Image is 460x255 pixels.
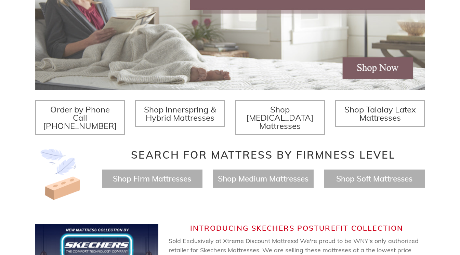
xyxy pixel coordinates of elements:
a: Shop Innerspring & Hybrid Mattresses [135,100,225,127]
span: Shop [MEDICAL_DATA] Mattresses [246,104,314,131]
span: Introducing Skechers Posturefit Collection [190,224,403,232]
span: Shop Talalay Latex Mattresses [344,104,416,123]
span: Shop Innerspring & Hybrid Mattresses [144,104,216,123]
a: Shop Soft Mattresses [336,174,412,184]
img: Image-of-brick- and-feather-representing-firm-and-soft-feel [35,149,87,200]
span: Search for Mattress by Firmness Level [131,148,396,161]
a: Shop [MEDICAL_DATA] Mattresses [235,100,325,135]
a: Order by Phone Call [PHONE_NUMBER] [35,100,125,135]
a: Shop Medium Mattresses [218,174,308,184]
a: Shop Firm Mattresses [113,174,191,184]
a: Shop Talalay Latex Mattresses [335,100,425,127]
span: Order by Phone Call [PHONE_NUMBER] [43,104,117,131]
